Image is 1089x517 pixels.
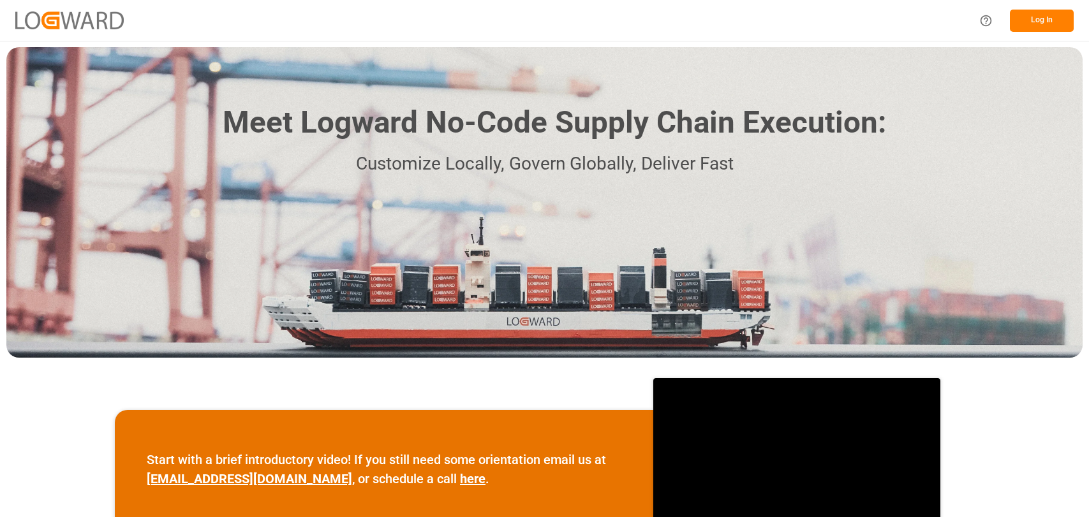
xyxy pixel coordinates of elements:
button: Help Center [972,6,1000,35]
a: here [460,471,485,486]
p: Start with a brief introductory video! If you still need some orientation email us at , or schedu... [147,450,621,488]
h1: Meet Logward No-Code Supply Chain Execution: [223,100,886,145]
button: Log In [1010,10,1074,32]
a: [EMAIL_ADDRESS][DOMAIN_NAME] [147,471,352,486]
img: Logward_new_orange.png [15,11,124,29]
p: Customize Locally, Govern Globally, Deliver Fast [204,150,886,178]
